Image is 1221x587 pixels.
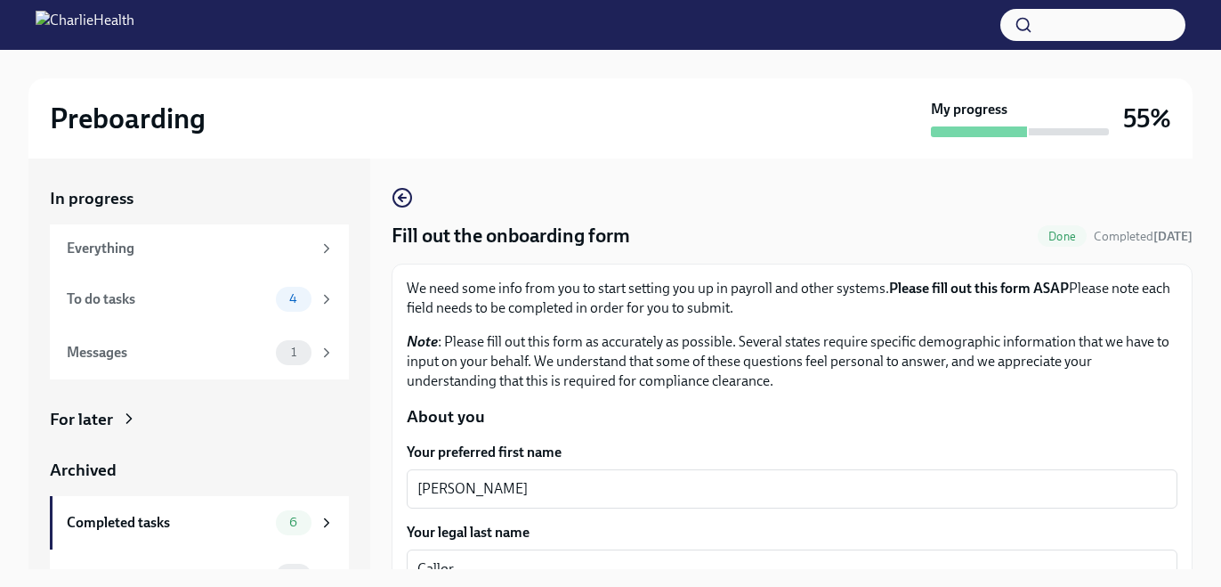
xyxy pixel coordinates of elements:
[407,279,1177,318] p: We need some info from you to start setting you up in payroll and other systems. Please note each...
[407,332,1177,391] p: : Please fill out this form as accurately as possible. Several states require specific demographi...
[407,523,1177,542] label: Your legal last name
[67,513,269,533] div: Completed tasks
[50,459,349,482] a: Archived
[1094,229,1193,244] span: Completed
[67,289,269,309] div: To do tasks
[50,224,349,273] a: Everything
[1153,229,1193,244] strong: [DATE]
[67,239,311,258] div: Everything
[407,443,1177,462] label: Your preferred first name
[50,101,206,136] h2: Preboarding
[407,405,1177,428] p: About you
[67,567,269,586] div: Messages
[36,11,134,39] img: CharlieHealth
[407,333,438,350] strong: Note
[279,292,308,306] span: 4
[50,273,349,326] a: To do tasks4
[392,223,630,249] h4: Fill out the onboarding form
[50,496,349,550] a: Completed tasks6
[931,100,1007,119] strong: My progress
[1123,102,1171,135] h3: 55%
[279,516,308,529] span: 6
[889,280,1069,297] strong: Please fill out this form ASAP
[417,478,1167,500] textarea: [PERSON_NAME]
[50,408,113,431] div: For later
[50,187,349,210] a: In progress
[280,346,307,359] span: 1
[1038,230,1087,243] span: Done
[50,408,349,431] a: For later
[417,558,1167,580] textarea: Callor
[50,326,349,379] a: Messages1
[67,343,269,363] div: Messages
[1094,228,1193,245] span: October 14th, 2025 15:19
